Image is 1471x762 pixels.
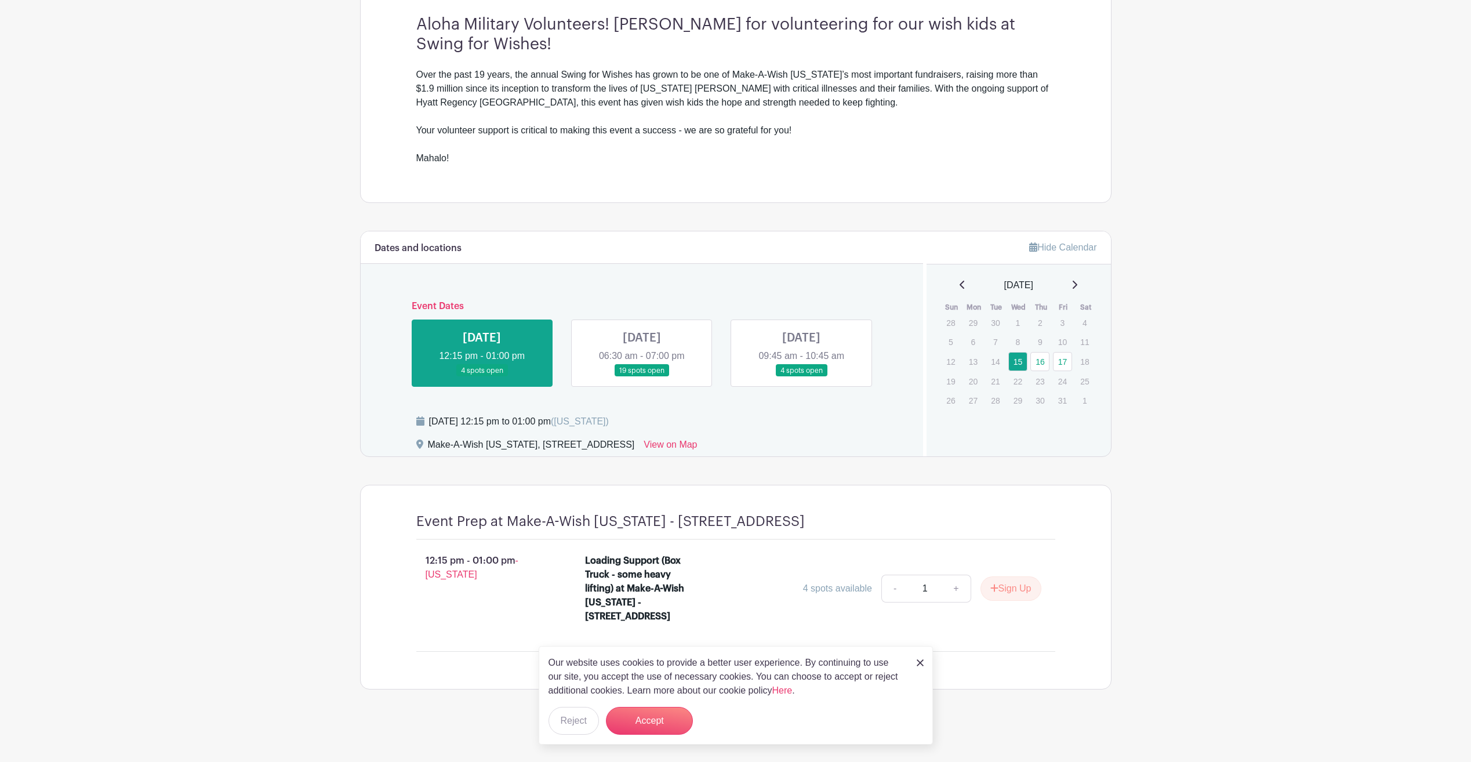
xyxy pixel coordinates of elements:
div: Loading Support (Box Truck - some heavy lifting) at Make-A-Wish [US_STATE] - [STREET_ADDRESS] [585,554,685,623]
div: Make-A-Wish [US_STATE], [STREET_ADDRESS] [428,438,635,456]
p: 1 [1008,314,1027,332]
p: 1 [1075,391,1094,409]
p: 21 [986,372,1005,390]
div: 4 spots available [803,582,872,596]
div: [DATE] 12:15 pm to 01:00 pm [429,415,609,429]
p: 12:15 pm - 01:00 pm [398,549,567,586]
span: ([US_STATE]) [551,416,609,426]
th: Thu [1030,302,1052,313]
h6: Dates and locations [375,243,462,254]
p: 28 [986,391,1005,409]
a: 15 [1008,352,1027,371]
p: 12 [941,353,960,371]
span: [DATE] [1004,278,1033,292]
th: Tue [985,302,1008,313]
th: Sat [1074,302,1097,313]
th: Mon [963,302,986,313]
p: 8 [1008,333,1027,351]
p: 26 [941,391,960,409]
p: 27 [964,391,983,409]
p: 18 [1075,353,1094,371]
p: 5 [941,333,960,351]
h3: Aloha Military Volunteers! [PERSON_NAME] for volunteering for our wish kids at Swing for Wishes! [416,15,1055,54]
p: 22 [1008,372,1027,390]
p: 6 [964,333,983,351]
img: close_button-5f87c8562297e5c2d7936805f587ecaba9071eb48480494691a3f1689db116b3.svg [917,659,924,666]
p: 30 [986,314,1005,332]
a: Hide Calendar [1029,242,1096,252]
p: 14 [986,353,1005,371]
button: Accept [606,707,693,735]
p: 9 [1030,333,1049,351]
a: - [881,575,908,603]
p: 31 [1053,391,1072,409]
h6: Event Dates [402,301,882,312]
div: Over the past 19 years, the annual Swing for Wishes has grown to be one of Make-A-Wish [US_STATE]... [416,68,1055,165]
p: 2 [1030,314,1049,332]
th: Sun [940,302,963,313]
a: 16 [1030,352,1049,371]
p: 4 [1075,314,1094,332]
a: Here [772,685,793,695]
button: Reject [549,707,599,735]
th: Wed [1008,302,1030,313]
a: View on Map [644,438,697,456]
a: + [942,575,971,603]
p: 19 [941,372,960,390]
p: 25 [1075,372,1094,390]
p: 10 [1053,333,1072,351]
p: 24 [1053,372,1072,390]
button: Sign Up [980,576,1041,601]
p: 20 [964,372,983,390]
th: Fri [1052,302,1075,313]
p: 3 [1053,314,1072,332]
p: 23 [1030,372,1049,390]
p: 7 [986,333,1005,351]
p: 29 [964,314,983,332]
p: 30 [1030,391,1049,409]
p: 29 [1008,391,1027,409]
h4: Event Prep at Make-A-Wish [US_STATE] - [STREET_ADDRESS] [416,513,805,530]
p: 11 [1075,333,1094,351]
p: Our website uses cookies to provide a better user experience. By continuing to use our site, you ... [549,656,905,698]
p: 13 [964,353,983,371]
a: 17 [1053,352,1072,371]
p: 28 [941,314,960,332]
